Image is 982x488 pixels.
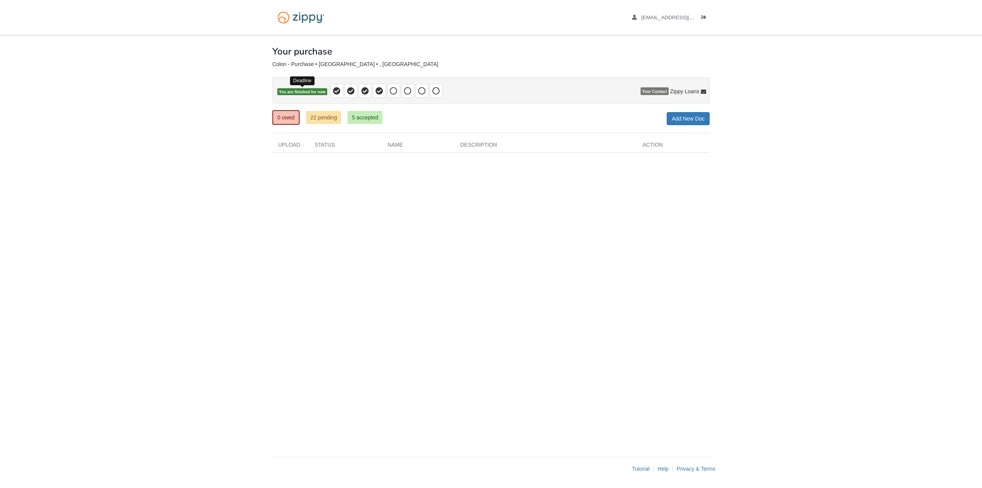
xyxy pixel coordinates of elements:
[632,15,729,22] a: edit profile
[290,76,314,85] div: Deadline
[701,15,710,22] a: Log out
[670,88,699,95] span: Zippy Loans
[272,8,330,27] img: Logo
[348,111,382,124] a: 5 accepted
[272,61,710,68] div: Colon - Purchase • [GEOGRAPHIC_DATA] • , [GEOGRAPHIC_DATA]
[309,141,382,152] div: Status
[306,111,341,124] a: 22 pending
[641,88,669,95] span: Your Contact
[657,466,669,472] a: Help
[667,112,710,125] a: Add New Doc
[272,110,300,125] a: 0 owed
[455,141,637,152] div: Description
[641,15,729,20] span: xloudgaming14@gmail.com
[272,141,309,152] div: Upload
[677,466,715,472] a: Privacy & Terms
[632,466,649,472] a: Tutorial
[382,141,455,152] div: Name
[637,141,710,152] div: Action
[272,46,332,56] h1: Your purchase
[277,88,327,96] span: You are finished for now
